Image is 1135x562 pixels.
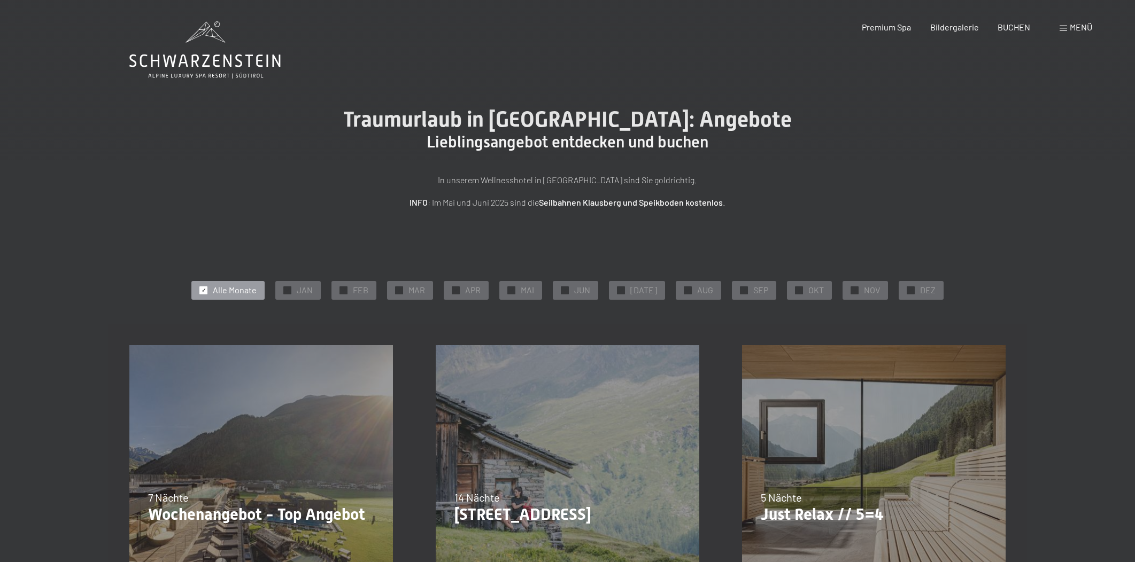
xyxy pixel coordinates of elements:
span: ✓ [909,286,913,294]
span: ✓ [285,286,290,294]
span: 14 Nächte [454,491,500,504]
span: ✓ [397,286,402,294]
span: Lieblingsangebot entdecken und buchen [427,132,708,151]
span: ✓ [454,286,458,294]
span: FEB [353,284,368,296]
span: JAN [297,284,313,296]
p: [STREET_ADDRESS] [454,505,681,524]
span: ✓ [853,286,857,294]
span: Traumurlaub in [GEOGRAPHIC_DATA]: Angebote [343,107,792,132]
span: NOV [864,284,880,296]
span: ✓ [563,286,567,294]
a: Bildergalerie [930,22,979,32]
p: Wochenangebot - Top Angebot [148,505,374,524]
span: MAI [521,284,534,296]
span: APR [465,284,481,296]
span: ✓ [202,286,206,294]
span: JUN [574,284,590,296]
span: ✓ [619,286,623,294]
span: SEP [753,284,768,296]
span: 5 Nächte [761,491,802,504]
span: ✓ [509,286,514,294]
span: DEZ [920,284,936,296]
strong: INFO [410,197,428,207]
span: MAR [408,284,425,296]
span: Menü [1070,22,1092,32]
span: 7 Nächte [148,491,189,504]
span: ✓ [797,286,801,294]
span: ✓ [686,286,690,294]
a: BUCHEN [998,22,1030,32]
a: Premium Spa [862,22,911,32]
span: ✓ [342,286,346,294]
span: Alle Monate [213,284,257,296]
p: : Im Mai und Juni 2025 sind die . [300,196,835,209]
strong: Seilbahnen Klausberg und Speikboden kostenlos [539,197,723,207]
span: ✓ [742,286,746,294]
span: OKT [808,284,824,296]
p: In unserem Wellnesshotel in [GEOGRAPHIC_DATA] sind Sie goldrichtig. [300,173,835,187]
span: [DATE] [630,284,657,296]
span: AUG [697,284,713,296]
p: Just Relax // 5=4 [761,505,987,524]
